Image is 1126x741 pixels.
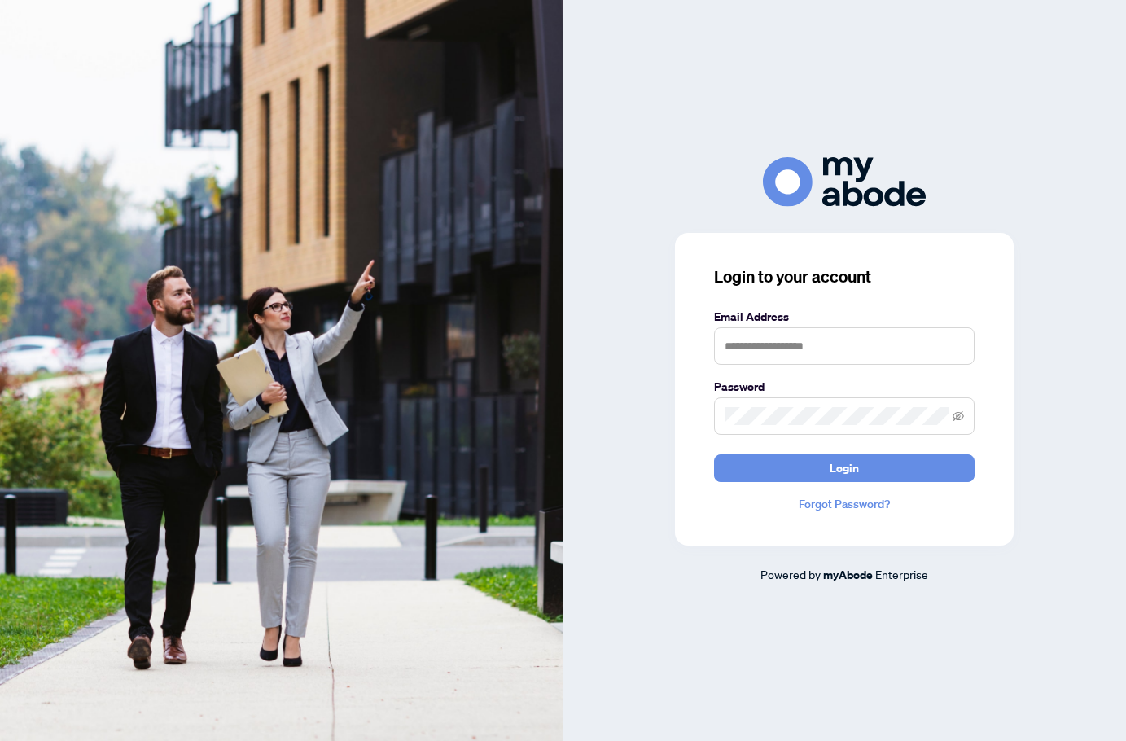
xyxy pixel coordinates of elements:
[830,455,859,481] span: Login
[823,566,873,584] a: myAbode
[714,495,975,513] a: Forgot Password?
[763,157,926,207] img: ma-logo
[714,378,975,396] label: Password
[760,567,821,581] span: Powered by
[714,454,975,482] button: Login
[953,410,964,422] span: eye-invisible
[714,265,975,288] h3: Login to your account
[714,308,975,326] label: Email Address
[875,567,928,581] span: Enterprise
